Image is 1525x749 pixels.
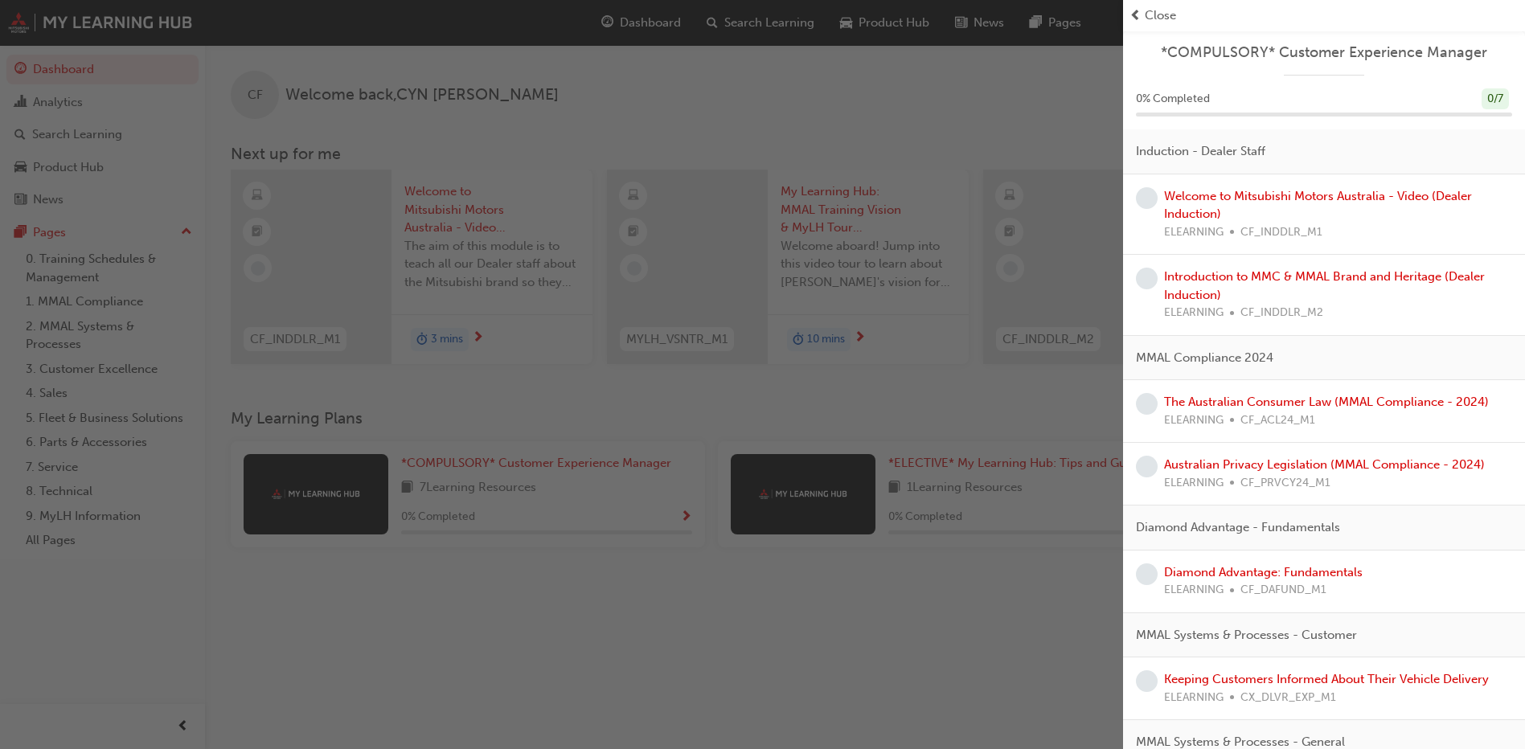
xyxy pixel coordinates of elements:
span: CF_INDDLR_M1 [1240,223,1322,242]
span: ELEARNING [1164,689,1224,707]
span: ELEARNING [1164,304,1224,322]
a: Introduction to MMC & MMAL Brand and Heritage (Dealer Induction) [1164,269,1485,302]
span: CX_DLVR_EXP_M1 [1240,689,1336,707]
span: learningRecordVerb_NONE-icon [1136,187,1158,209]
span: CF_ACL24_M1 [1240,411,1315,430]
span: learningRecordVerb_NONE-icon [1136,268,1158,289]
span: learningRecordVerb_NONE-icon [1136,456,1158,477]
span: learningRecordVerb_NONE-icon [1136,670,1158,692]
span: ELEARNING [1164,474,1224,493]
a: The Australian Consumer Law (MMAL Compliance - 2024) [1164,395,1489,409]
span: MMAL Systems & Processes - Customer [1136,626,1357,645]
span: Induction - Dealer Staff [1136,142,1265,161]
a: Australian Privacy Legislation (MMAL Compliance - 2024) [1164,457,1485,472]
span: learningRecordVerb_NONE-icon [1136,563,1158,585]
span: ELEARNING [1164,223,1224,242]
div: 0 / 7 [1482,88,1509,110]
span: Diamond Advantage - Fundamentals [1136,518,1340,537]
span: 0 % Completed [1136,90,1210,108]
button: prev-iconClose [1129,6,1519,25]
span: CF_DAFUND_M1 [1240,581,1326,600]
span: Close [1145,6,1176,25]
span: CF_PRVCY24_M1 [1240,474,1330,493]
span: MMAL Compliance 2024 [1136,349,1273,367]
a: Diamond Advantage: Fundamentals [1164,565,1363,579]
span: ELEARNING [1164,581,1224,600]
span: ELEARNING [1164,411,1224,430]
a: Welcome to Mitsubishi Motors Australia - Video (Dealer Induction) [1164,189,1472,222]
span: prev-icon [1129,6,1142,25]
a: Keeping Customers Informed About Their Vehicle Delivery [1164,672,1489,686]
span: learningRecordVerb_NONE-icon [1136,393,1158,415]
a: *COMPULSORY* Customer Experience Manager [1136,43,1512,62]
span: CF_INDDLR_M2 [1240,304,1323,322]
